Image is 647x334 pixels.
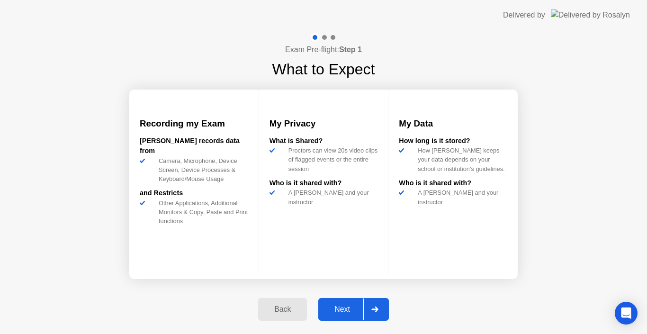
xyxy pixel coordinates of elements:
[285,44,362,55] h4: Exam Pre-flight:
[399,117,507,130] h3: My Data
[258,298,307,321] button: Back
[140,136,248,156] div: [PERSON_NAME] records data from
[414,188,507,206] div: A [PERSON_NAME] and your instructor
[414,146,507,173] div: How [PERSON_NAME] keeps your data depends on your school or institution’s guidelines.
[285,188,378,206] div: A [PERSON_NAME] and your instructor
[321,305,363,314] div: Next
[551,9,630,20] img: Delivered by Rosalyn
[272,58,375,81] h1: What to Expect
[318,298,389,321] button: Next
[140,188,248,199] div: and Restricts
[399,136,507,146] div: How long is it stored?
[155,199,248,226] div: Other Applications, Additional Monitors & Copy, Paste and Print functions
[140,117,248,130] h3: Recording my Exam
[399,178,507,189] div: Who is it shared with?
[270,117,378,130] h3: My Privacy
[270,136,378,146] div: What is Shared?
[615,302,638,325] div: Open Intercom Messenger
[270,178,378,189] div: Who is it shared with?
[285,146,378,173] div: Proctors can view 20s video clips of flagged events or the entire session
[339,45,362,54] b: Step 1
[155,156,248,184] div: Camera, Microphone, Device Screen, Device Processes & Keyboard/Mouse Usage
[503,9,545,21] div: Delivered by
[261,305,304,314] div: Back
